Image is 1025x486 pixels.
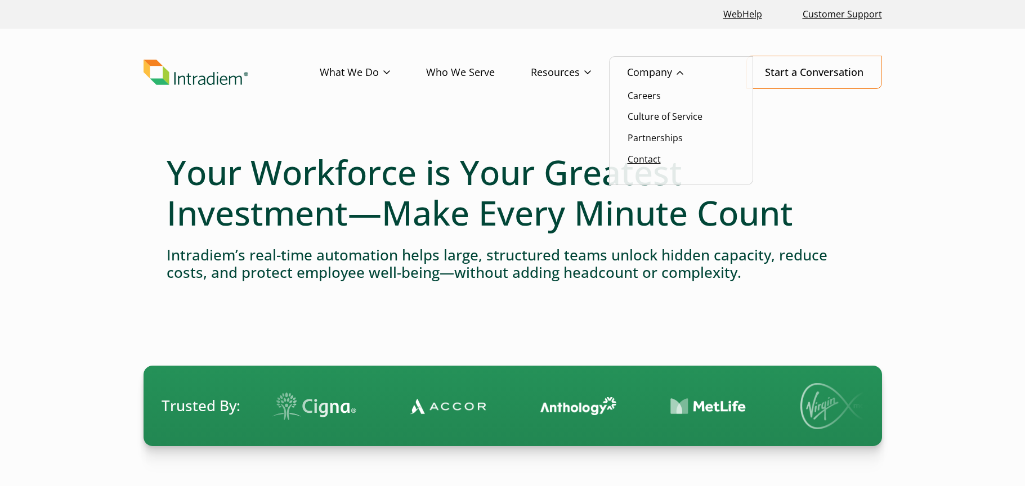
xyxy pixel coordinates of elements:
[404,398,480,415] img: Contact Center Automation Accor Logo
[719,2,767,26] a: Link opens in a new window
[794,383,872,429] img: Virgin Media logo.
[664,398,740,415] img: Contact Center Automation MetLife Logo
[144,60,248,85] img: Intradiem
[144,60,320,85] a: Link to homepage of Intradiem
[628,110,702,123] a: Culture of Service
[628,89,661,102] a: Careers
[627,56,719,89] a: Company
[628,153,661,165] a: Contact
[167,246,859,281] h4: Intradiem’s real-time automation helps large, structured teams unlock hidden capacity, reduce cos...
[746,56,882,89] a: Start a Conversation
[426,56,531,89] a: Who We Serve
[628,132,683,144] a: Partnerships
[320,56,426,89] a: What We Do
[162,395,240,416] span: Trusted By:
[531,56,627,89] a: Resources
[798,2,887,26] a: Customer Support
[167,152,859,233] h1: Your Workforce is Your Greatest Investment—Make Every Minute Count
